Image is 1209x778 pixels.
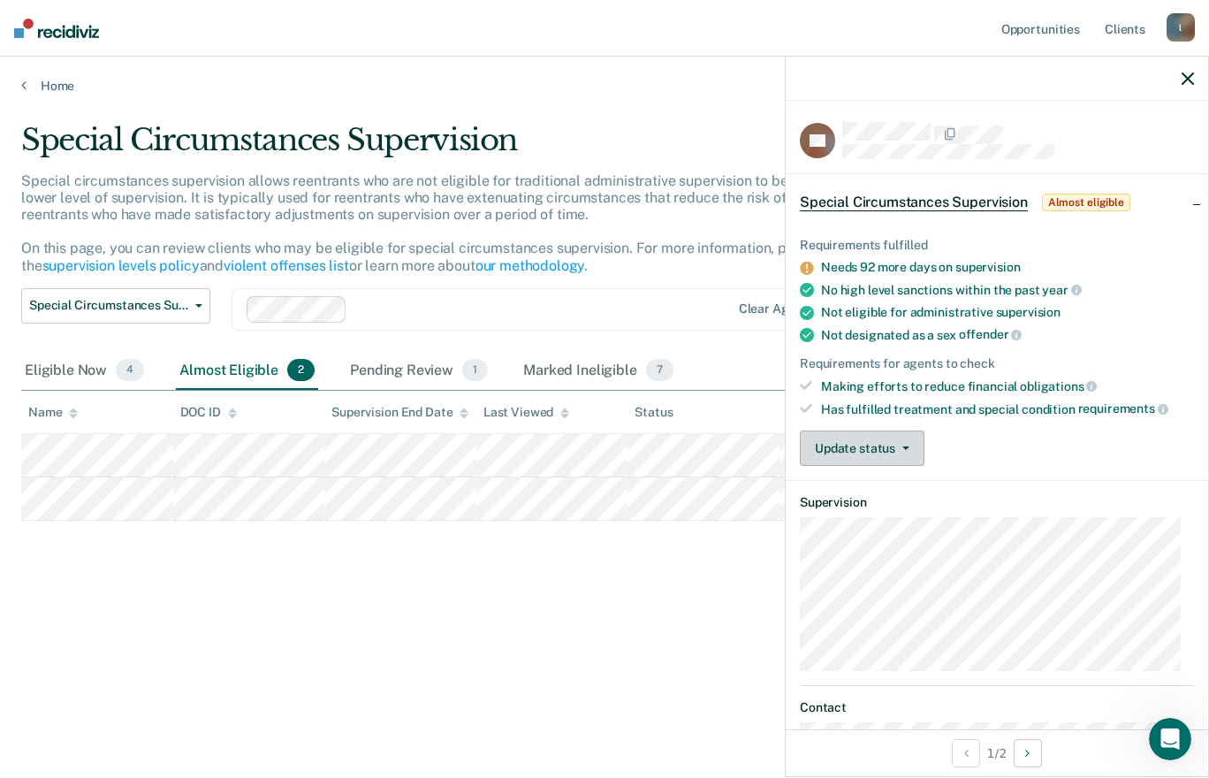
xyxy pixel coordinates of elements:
[821,282,1194,298] div: No high level sanctions within the past
[739,301,814,317] div: Clear agents
[28,405,78,420] div: Name
[635,405,673,420] div: Status
[116,359,144,382] span: 4
[821,305,1194,320] div: Not eligible for administrative
[21,352,148,391] div: Eligible Now
[821,327,1194,343] div: Not designated as a sex
[800,700,1194,715] dt: Contact
[483,405,569,420] div: Last Viewed
[1149,718,1191,760] iframe: Intercom live chat
[646,359,673,382] span: 7
[1014,739,1042,767] button: Next Opportunity
[821,401,1194,417] div: Has fulfilled treatment and special condition
[800,495,1194,510] dt: Supervision
[786,174,1208,231] div: Special Circumstances SupervisionAlmost eligible
[786,729,1208,776] div: 1 / 2
[996,305,1061,319] span: supervision
[331,405,468,420] div: Supervision End Date
[475,257,585,274] a: our methodology
[346,352,491,391] div: Pending Review
[1167,13,1195,42] div: l
[176,352,318,391] div: Almost Eligible
[21,172,889,274] p: Special circumstances supervision allows reentrants who are not eligible for traditional administ...
[180,405,237,420] div: DOC ID
[1020,379,1097,393] span: obligations
[1042,283,1081,297] span: year
[224,257,349,274] a: violent offenses list
[800,194,1028,211] span: Special Circumstances Supervision
[42,257,200,274] a: supervision levels policy
[800,238,1194,253] div: Requirements fulfilled
[1078,401,1168,416] span: requirements
[1042,194,1130,211] span: Almost eligible
[821,378,1194,394] div: Making efforts to reduce financial
[21,78,1188,94] a: Home
[952,739,980,767] button: Previous Opportunity
[520,352,677,391] div: Marked Ineligible
[800,356,1194,371] div: Requirements for agents to check
[959,327,1023,341] span: offender
[29,298,188,313] span: Special Circumstances Supervision
[800,431,924,466] button: Update status
[14,19,99,38] img: Recidiviz
[21,122,928,172] div: Special Circumstances Supervision
[287,359,315,382] span: 2
[462,359,488,382] span: 1
[821,260,1194,275] div: Needs 92 more days on supervision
